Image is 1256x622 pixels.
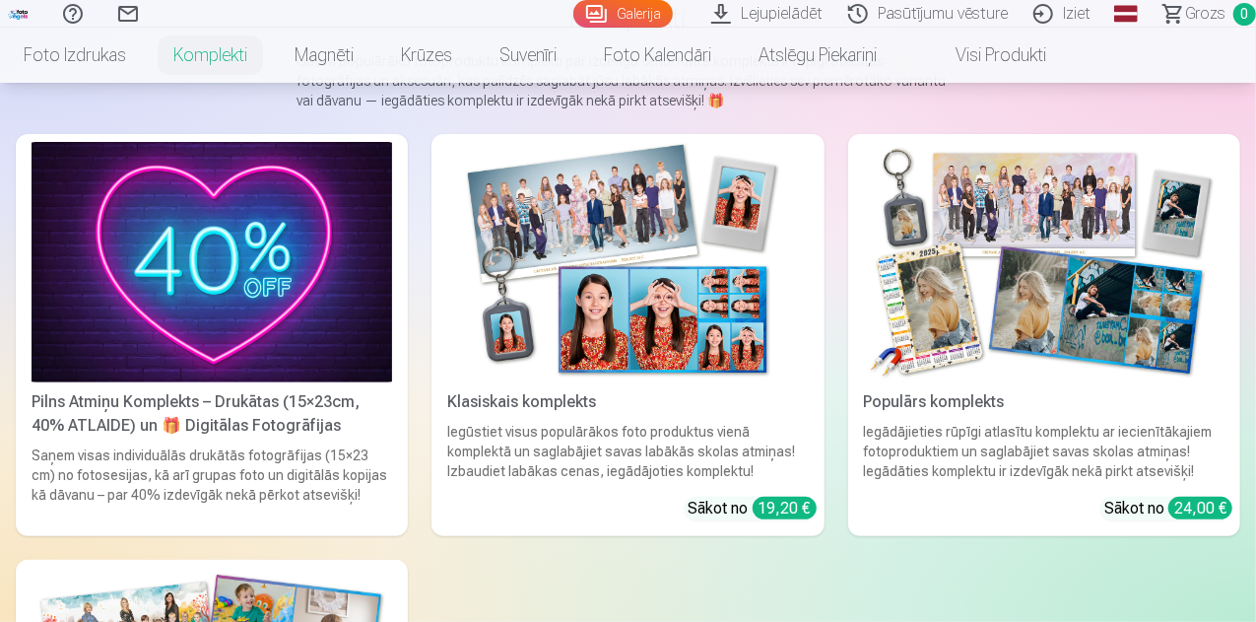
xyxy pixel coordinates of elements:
span: Grozs [1185,2,1225,26]
img: Pilns Atmiņu Komplekts – Drukātas (15×23cm, 40% ATLAIDE) un 🎁 Digitālas Fotogrāfijas [32,142,392,382]
div: Populārs komplekts [856,390,1232,414]
a: Populārs komplektsPopulārs komplektsIegādājieties rūpīgi atlasītu komplektu ar iecienītākajiem fo... [848,134,1240,536]
a: Pilns Atmiņu Komplekts – Drukātas (15×23cm, 40% ATLAIDE) un 🎁 Digitālas Fotogrāfijas Pilns Atmiņu... [16,134,408,536]
div: Sākot no [689,497,817,520]
a: Komplekti [150,28,271,83]
div: Saņem visas individuālās drukātās fotogrāfijas (15×23 cm) no fotosesijas, kā arī grupas foto un d... [24,446,400,528]
img: /fa1 [8,8,30,20]
div: 19,20 € [753,497,817,519]
a: Atslēgu piekariņi [735,28,900,83]
div: Iegūstiet visus populārākos foto produktus vienā komplektā un saglabājiet savas labākās skolas at... [439,422,816,481]
a: Foto kalendāri [580,28,735,83]
div: Sākot no [1104,497,1232,520]
div: 24,00 € [1168,497,1232,519]
span: 0 [1233,3,1256,26]
a: Klasiskais komplektsKlasiskais komplektsIegūstiet visus populārākos foto produktus vienā komplekt... [431,134,824,536]
div: Iegādājieties rūpīgi atlasītu komplektu ar iecienītākajiem fotoproduktiem un saglabājiet savas sk... [856,422,1232,481]
img: Populārs komplekts [864,142,1224,382]
img: Klasiskais komplekts [447,142,808,382]
div: Pilns Atmiņu Komplekts – Drukātas (15×23cm, 40% ATLAIDE) un 🎁 Digitālas Fotogrāfijas [24,390,400,438]
a: Suvenīri [476,28,580,83]
a: Krūzes [377,28,476,83]
a: Magnēti [271,28,377,83]
div: Klasiskais komplekts [439,390,816,414]
a: Visi produkti [900,28,1070,83]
